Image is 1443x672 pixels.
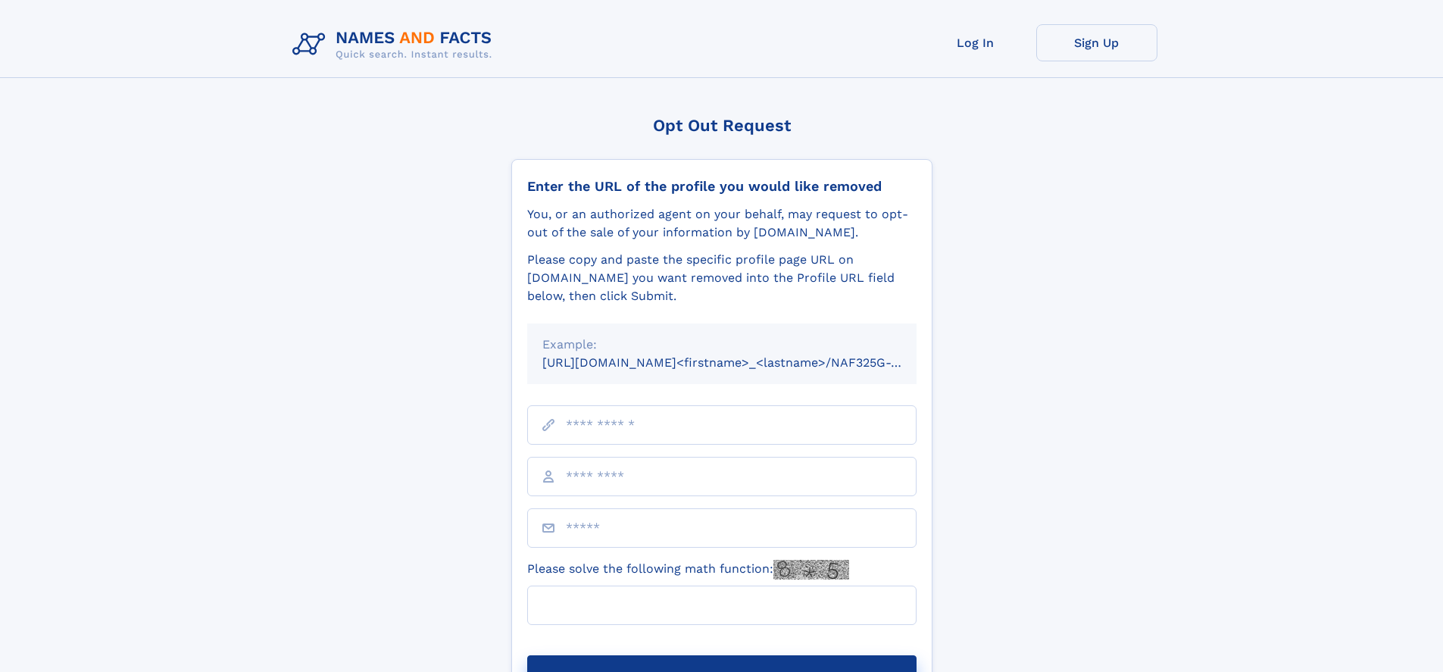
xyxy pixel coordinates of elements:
[1036,24,1157,61] a: Sign Up
[527,178,917,195] div: Enter the URL of the profile you would like removed
[915,24,1036,61] a: Log In
[542,355,945,370] small: [URL][DOMAIN_NAME]<firstname>_<lastname>/NAF325G-xxxxxxxx
[542,336,901,354] div: Example:
[527,560,849,580] label: Please solve the following math function:
[527,205,917,242] div: You, or an authorized agent on your behalf, may request to opt-out of the sale of your informatio...
[286,24,504,65] img: Logo Names and Facts
[511,116,932,135] div: Opt Out Request
[527,251,917,305] div: Please copy and paste the specific profile page URL on [DOMAIN_NAME] you want removed into the Pr...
